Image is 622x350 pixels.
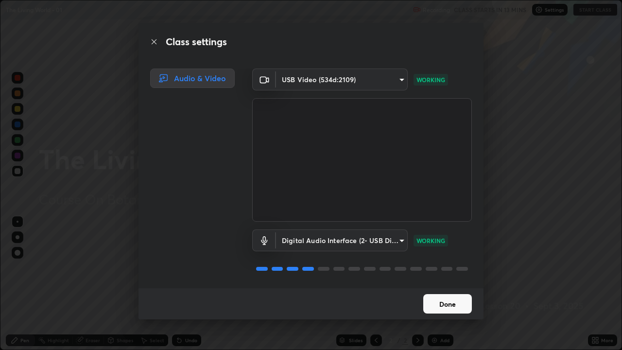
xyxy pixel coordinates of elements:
[276,69,408,90] div: USB Video (534d:2109)
[150,69,235,88] div: Audio & Video
[423,294,472,314] button: Done
[416,236,445,245] p: WORKING
[276,229,408,251] div: USB Video (534d:2109)
[416,75,445,84] p: WORKING
[166,35,227,49] h2: Class settings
